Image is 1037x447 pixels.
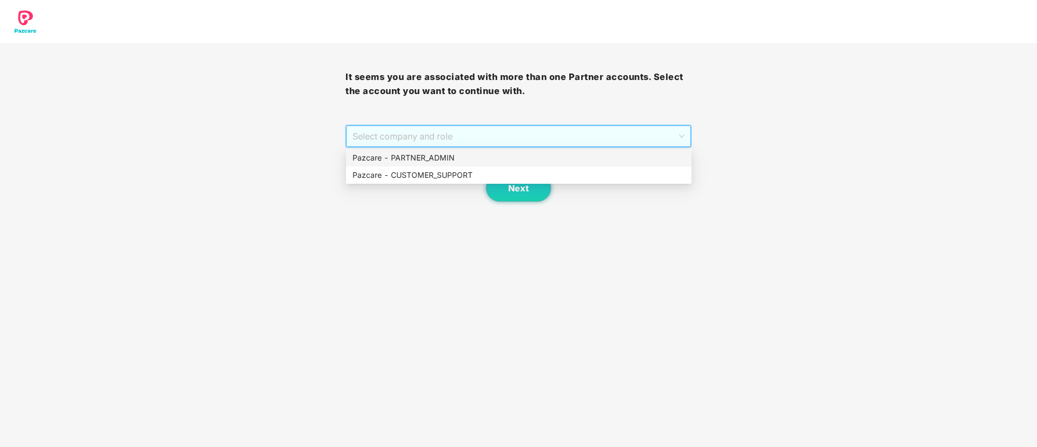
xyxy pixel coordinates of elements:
[345,70,691,98] h3: It seems you are associated with more than one Partner accounts. Select the account you want to c...
[353,152,685,164] div: Pazcare - PARTNER_ADMIN
[346,149,692,166] div: Pazcare - PARTNER_ADMIN
[353,126,684,146] span: Select company and role
[346,166,692,184] div: Pazcare - CUSTOMER_SUPPORT
[508,183,529,194] span: Next
[353,169,685,181] div: Pazcare - CUSTOMER_SUPPORT
[486,175,551,202] button: Next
